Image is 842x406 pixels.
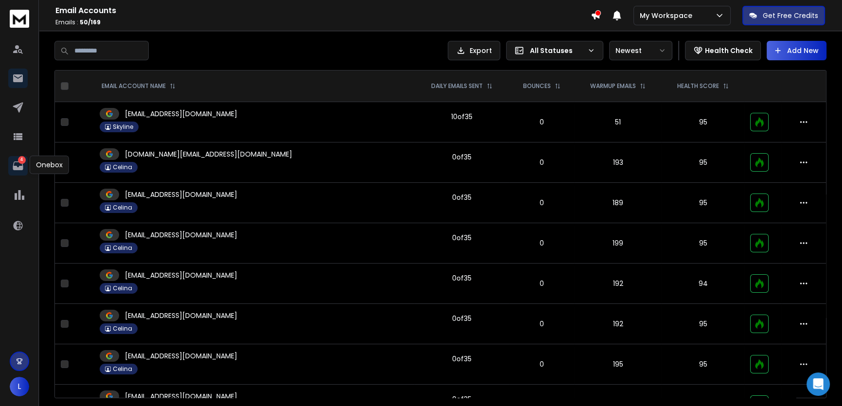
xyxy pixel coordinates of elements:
[662,223,744,264] td: 95
[10,377,29,396] button: L
[574,304,662,344] td: 192
[8,156,28,176] a: 4
[80,18,101,26] span: 50 / 169
[113,365,132,373] p: Celina
[431,82,483,90] p: DAILY EMAILS SENT
[515,359,568,369] p: 0
[452,193,472,202] div: 0 of 35
[662,344,744,385] td: 95
[102,82,175,90] div: EMAIL ACCOUNT NAME
[530,46,583,55] p: All Statuses
[515,198,568,208] p: 0
[705,46,753,55] p: Health Check
[574,264,662,304] td: 192
[807,372,830,396] div: Open Intercom Messenger
[523,82,551,90] p: BOUNCES
[125,311,237,320] p: [EMAIL_ADDRESS][DOMAIN_NAME]
[113,163,132,171] p: Celina
[18,156,26,164] p: 4
[574,102,662,142] td: 51
[763,11,818,20] p: Get Free Credits
[574,223,662,264] td: 199
[662,142,744,183] td: 95
[125,109,237,119] p: [EMAIL_ADDRESS][DOMAIN_NAME]
[113,123,133,131] p: Skyline
[452,354,472,364] div: 0 of 35
[574,344,662,385] td: 195
[30,156,69,174] div: Onebox
[125,351,237,361] p: [EMAIL_ADDRESS][DOMAIN_NAME]
[125,230,237,240] p: [EMAIL_ADDRESS][DOMAIN_NAME]
[590,82,636,90] p: WARMUP EMAILS
[125,270,237,280] p: [EMAIL_ADDRESS][DOMAIN_NAME]
[677,82,719,90] p: HEALTH SCORE
[574,183,662,223] td: 189
[515,319,568,329] p: 0
[452,394,472,404] div: 0 of 35
[767,41,826,60] button: Add New
[451,112,473,122] div: 10 of 35
[452,152,472,162] div: 0 of 35
[452,233,472,243] div: 0 of 35
[515,117,568,127] p: 0
[452,314,472,323] div: 0 of 35
[448,41,500,60] button: Export
[113,284,132,292] p: Celina
[125,391,237,401] p: [EMAIL_ADDRESS][DOMAIN_NAME]
[55,5,591,17] h1: Email Accounts
[574,142,662,183] td: 193
[515,158,568,167] p: 0
[609,41,672,60] button: Newest
[742,6,825,25] button: Get Free Credits
[662,183,744,223] td: 95
[452,273,472,283] div: 0 of 35
[125,149,292,159] p: [DOMAIN_NAME][EMAIL_ADDRESS][DOMAIN_NAME]
[662,264,744,304] td: 94
[125,190,237,199] p: [EMAIL_ADDRESS][DOMAIN_NAME]
[113,204,132,212] p: Celina
[640,11,696,20] p: My Workspace
[55,18,591,26] p: Emails :
[662,304,744,344] td: 95
[685,41,761,60] button: Health Check
[113,325,132,333] p: Celina
[662,102,744,142] td: 95
[113,244,132,252] p: Celina
[10,10,29,28] img: logo
[515,238,568,248] p: 0
[515,279,568,288] p: 0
